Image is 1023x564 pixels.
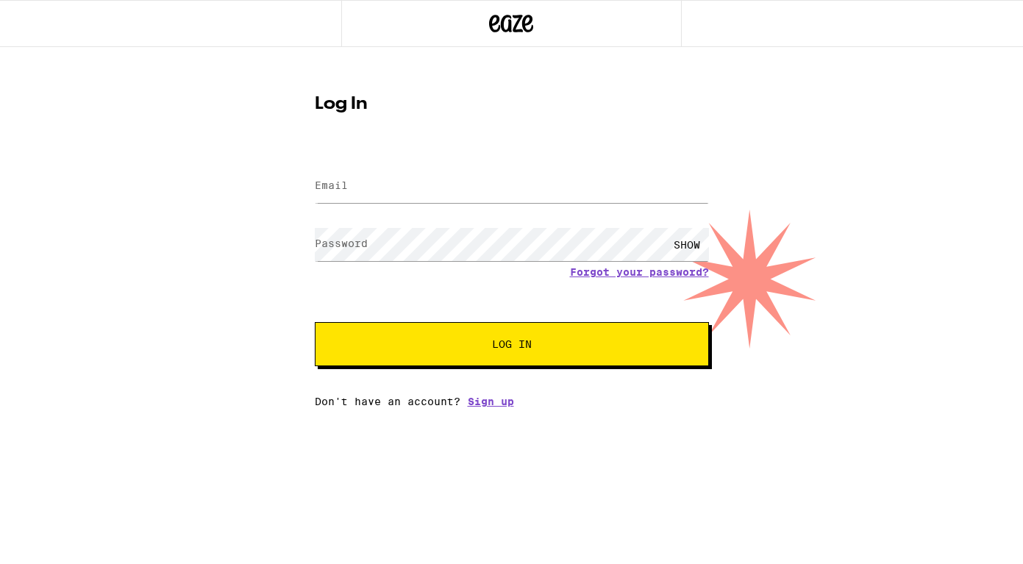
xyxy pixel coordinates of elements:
[665,228,709,261] div: SHOW
[492,339,532,349] span: Log In
[315,396,709,407] div: Don't have an account?
[315,170,709,203] input: Email
[315,238,368,249] label: Password
[570,266,709,278] a: Forgot your password?
[315,322,709,366] button: Log In
[468,396,514,407] a: Sign up
[315,179,348,191] label: Email
[315,96,709,113] h1: Log In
